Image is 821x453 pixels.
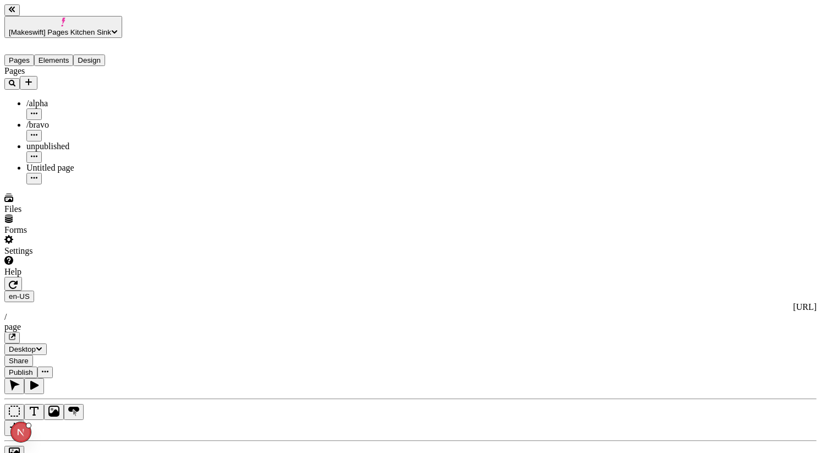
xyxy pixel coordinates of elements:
[4,66,136,76] div: Pages
[26,141,136,151] div: unpublished
[4,404,24,420] button: Box
[26,120,136,130] div: /bravo
[9,292,30,301] span: en-US
[4,367,37,378] button: Publish
[9,345,36,353] span: Desktop
[4,291,34,302] button: Open locale picker
[44,404,64,420] button: Image
[4,267,136,277] div: Help
[4,16,122,38] button: [Makeswift] Pages Kitchen Sink
[9,368,33,376] span: Publish
[4,246,136,256] div: Settings
[20,76,37,90] button: Add new
[4,54,34,66] button: Pages
[4,355,33,367] button: Share
[26,163,136,173] div: Untitled page
[4,9,161,19] p: Cookie Test Route
[4,204,136,214] div: Files
[26,99,136,108] div: /alpha
[4,322,817,332] div: page
[9,357,29,365] span: Share
[73,54,105,66] button: Design
[4,343,47,355] button: Desktop
[34,54,74,66] button: Elements
[4,302,817,312] div: [URL]
[64,404,84,420] button: Button
[4,225,136,235] div: Forms
[9,28,111,36] span: [Makeswift] Pages Kitchen Sink
[4,312,817,322] div: /
[24,404,44,420] button: Text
